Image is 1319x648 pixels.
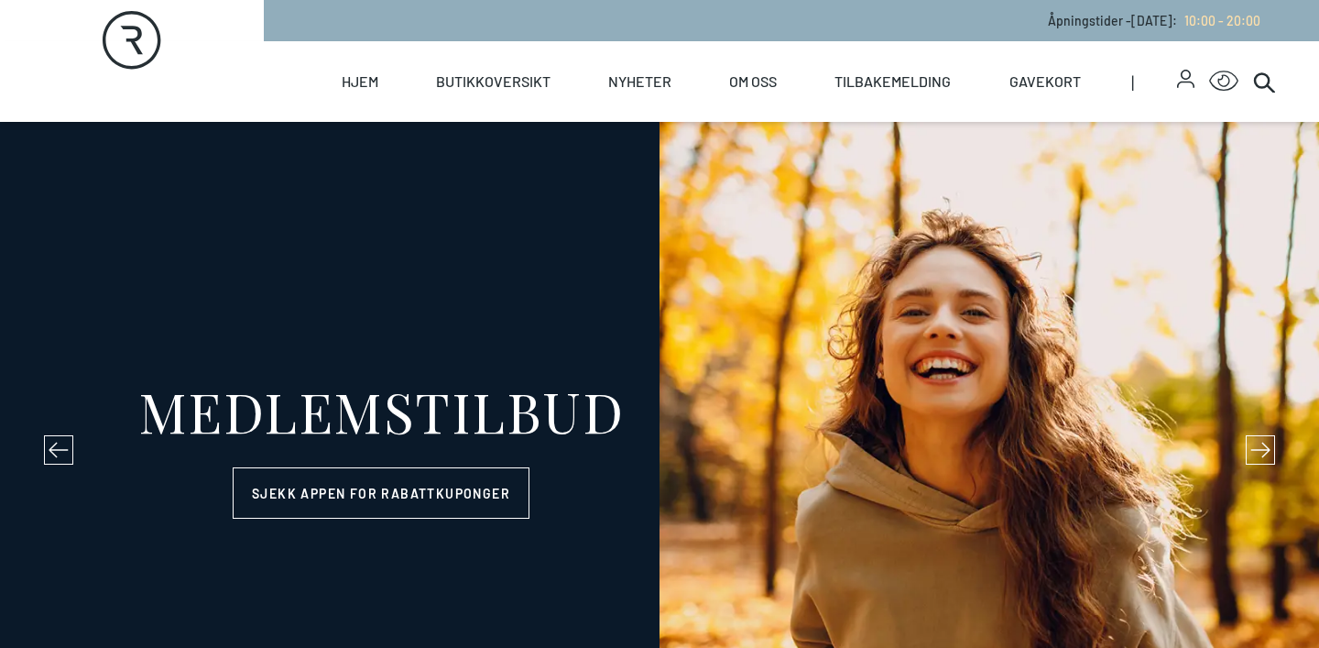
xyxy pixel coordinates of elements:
a: Nyheter [608,41,671,122]
a: Hjem [342,41,378,122]
a: 10:00 - 20:00 [1177,13,1260,28]
button: Open Accessibility Menu [1209,67,1238,96]
p: Åpningstider - [DATE] : [1048,11,1260,30]
a: Sjekk appen for rabattkuponger [233,467,529,519]
span: | [1131,41,1177,122]
a: Butikkoversikt [436,41,550,122]
a: Gavekort [1009,41,1081,122]
span: 10:00 - 20:00 [1184,13,1260,28]
a: Tilbakemelding [834,41,951,122]
a: Om oss [729,41,777,122]
div: MEDLEMSTILBUD [138,383,625,438]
